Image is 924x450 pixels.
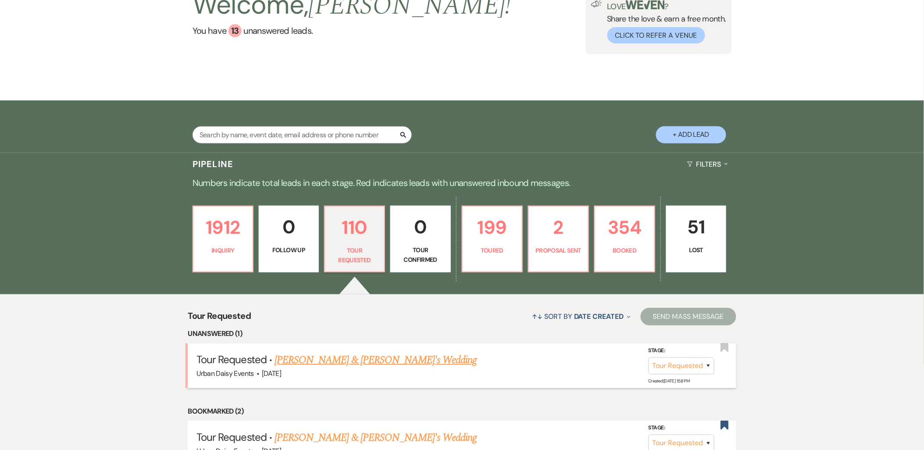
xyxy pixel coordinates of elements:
[574,312,624,321] span: Date Created
[275,352,477,368] a: [PERSON_NAME] & [PERSON_NAME]'s Wedding
[196,353,267,366] span: Tour Requested
[626,0,665,9] img: weven-logo-green.svg
[188,328,736,339] li: Unanswered (1)
[607,0,727,11] p: Love ?
[264,245,313,255] p: Follow Up
[529,305,634,328] button: Sort By Date Created
[672,212,721,242] p: 51
[193,126,412,143] input: Search by name, event date, email address or phone number
[672,245,721,255] p: Lost
[534,213,583,242] p: 2
[259,206,319,272] a: 0Follow Up
[228,24,242,37] div: 13
[330,246,379,265] p: Tour Requested
[146,176,778,190] p: Numbers indicate total leads in each stage. Red indicates leads with unanswered inbound messages.
[607,27,705,43] button: Click to Refer a Venue
[188,309,251,328] span: Tour Requested
[264,212,313,242] p: 0
[649,346,714,356] label: Stage:
[199,213,247,242] p: 1912
[534,246,583,255] p: Proposal Sent
[193,24,511,37] a: You have 13 unanswered leads.
[649,378,690,384] span: Created: [DATE] 1:58 PM
[396,212,445,242] p: 0
[600,213,649,242] p: 354
[196,430,267,444] span: Tour Requested
[262,369,281,378] span: [DATE]
[462,206,523,272] a: 199Toured
[656,126,726,143] button: + Add Lead
[591,0,602,7] img: loud-speaker-illustration.svg
[275,430,477,446] a: [PERSON_NAME] & [PERSON_NAME]'s Wedding
[330,213,379,242] p: 110
[193,206,253,272] a: 1912Inquiry
[666,206,726,272] a: 51Lost
[600,246,649,255] p: Booked
[468,246,517,255] p: Toured
[193,158,234,170] h3: Pipeline
[468,213,517,242] p: 199
[602,0,727,43] div: Share the love & earn a free month.
[196,369,253,378] span: Urban Daisy Events
[528,206,589,272] a: 2Proposal Sent
[396,245,445,265] p: Tour Confirmed
[641,308,736,325] button: Send Mass Message
[594,206,655,272] a: 354Booked
[199,246,247,255] p: Inquiry
[532,312,543,321] span: ↑↓
[188,406,736,417] li: Bookmarked (2)
[324,206,385,272] a: 110Tour Requested
[649,424,714,433] label: Stage:
[390,206,450,272] a: 0Tour Confirmed
[684,153,731,176] button: Filters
